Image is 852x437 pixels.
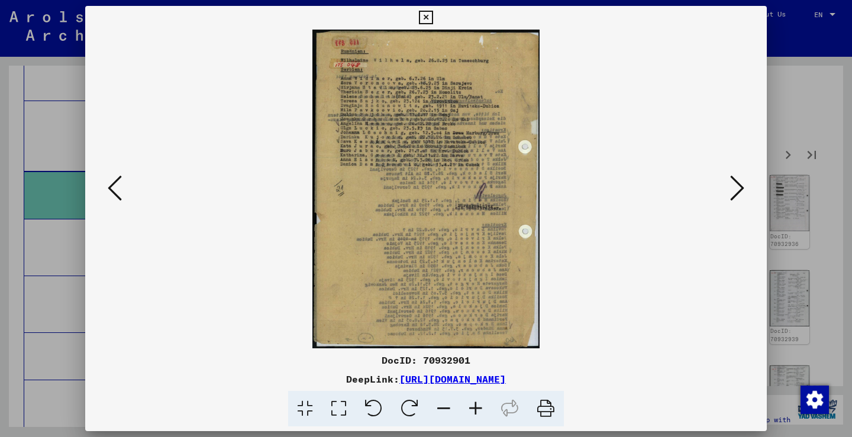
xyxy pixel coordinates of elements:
div: DocID: 70932901 [85,353,767,367]
img: 002.jpg [125,30,727,348]
div: DeepLink: [85,372,767,386]
div: Change consent [800,385,828,413]
a: [URL][DOMAIN_NAME] [399,373,506,385]
img: Change consent [801,386,829,414]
